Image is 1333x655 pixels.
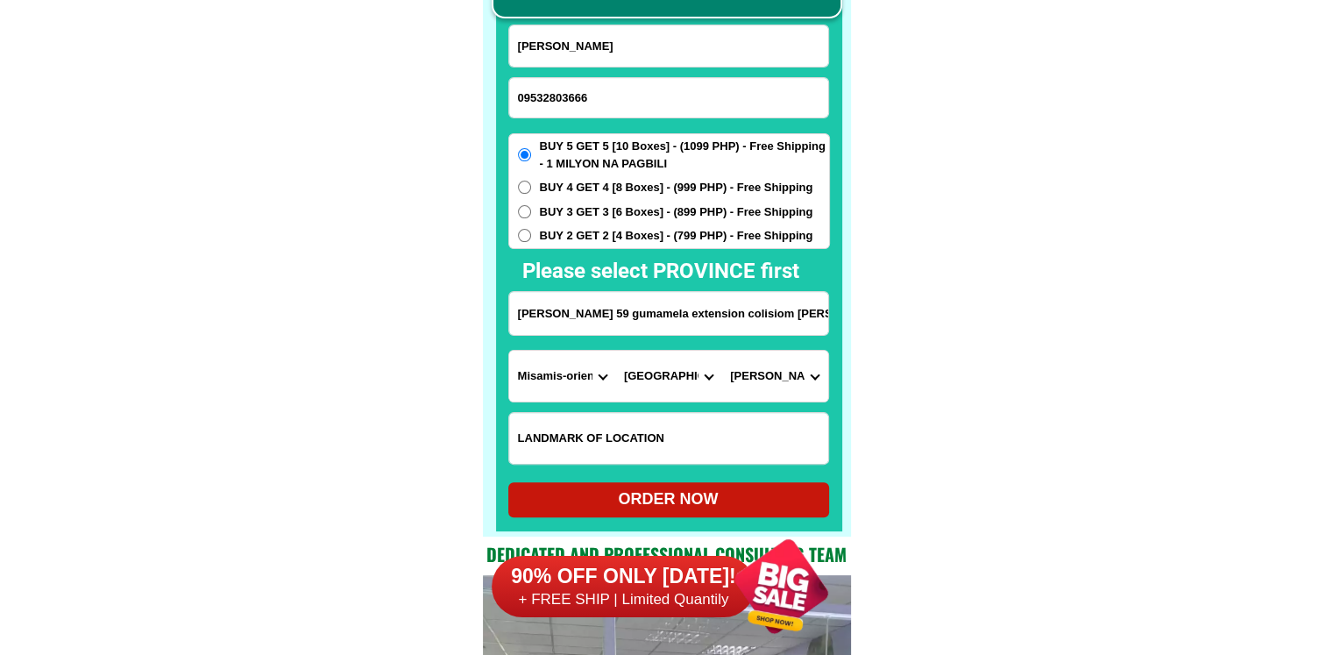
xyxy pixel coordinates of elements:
[509,351,615,402] select: Select province
[540,227,813,245] span: BUY 2 GET 2 [4 Boxes] - (799 PHP) - Free Shipping
[540,179,813,196] span: BUY 4 GET 4 [8 Boxes] - (999 PHP) - Free Shipping
[483,541,851,567] h2: Dedicated and professional consulting team
[522,255,989,287] h2: Please select PROVINCE first
[518,181,531,194] input: BUY 4 GET 4 [8 Boxes] - (999 PHP) - Free Shipping
[615,351,721,402] select: Select district
[721,351,827,402] select: Select commune
[518,148,531,161] input: BUY 5 GET 5 [10 Boxes] - (1099 PHP) - Free Shipping - 1 MILYON NA PAGBILI
[509,25,828,67] input: Input full_name
[492,590,755,609] h6: + FREE SHIP | Limited Quantily
[518,229,531,242] input: BUY 2 GET 2 [4 Boxes] - (799 PHP) - Free Shipping
[509,78,828,117] input: Input phone_number
[518,205,531,218] input: BUY 3 GET 3 [6 Boxes] - (899 PHP) - Free Shipping
[508,488,829,511] div: ORDER NOW
[540,138,829,172] span: BUY 5 GET 5 [10 Boxes] - (1099 PHP) - Free Shipping - 1 MILYON NA PAGBILI
[509,292,828,335] input: Input address
[509,413,828,464] input: Input LANDMARKOFLOCATION
[540,203,813,221] span: BUY 3 GET 3 [6 Boxes] - (899 PHP) - Free Shipping
[492,564,755,590] h6: 90% OFF ONLY [DATE]!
